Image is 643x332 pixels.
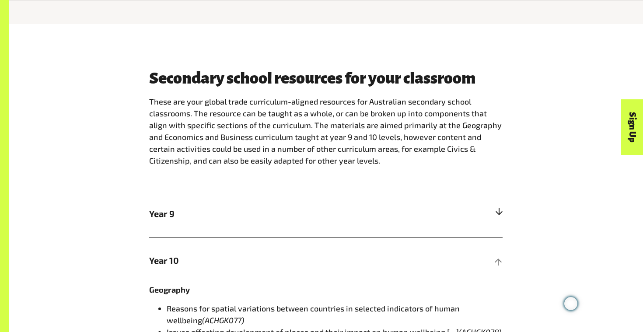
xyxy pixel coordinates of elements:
[149,97,502,165] span: These are your global trade curriculum-aligned resources for Australian secondary school classroo...
[149,70,503,87] h3: Secondary school resources for your classroom
[149,285,190,294] b: Geography
[149,254,414,267] span: Year 10
[167,304,460,325] span: Reasons for spatial variations between countries in selected indicators of human wellbeing
[149,207,414,220] span: Year 9
[202,315,244,325] em: (ACHGK077)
